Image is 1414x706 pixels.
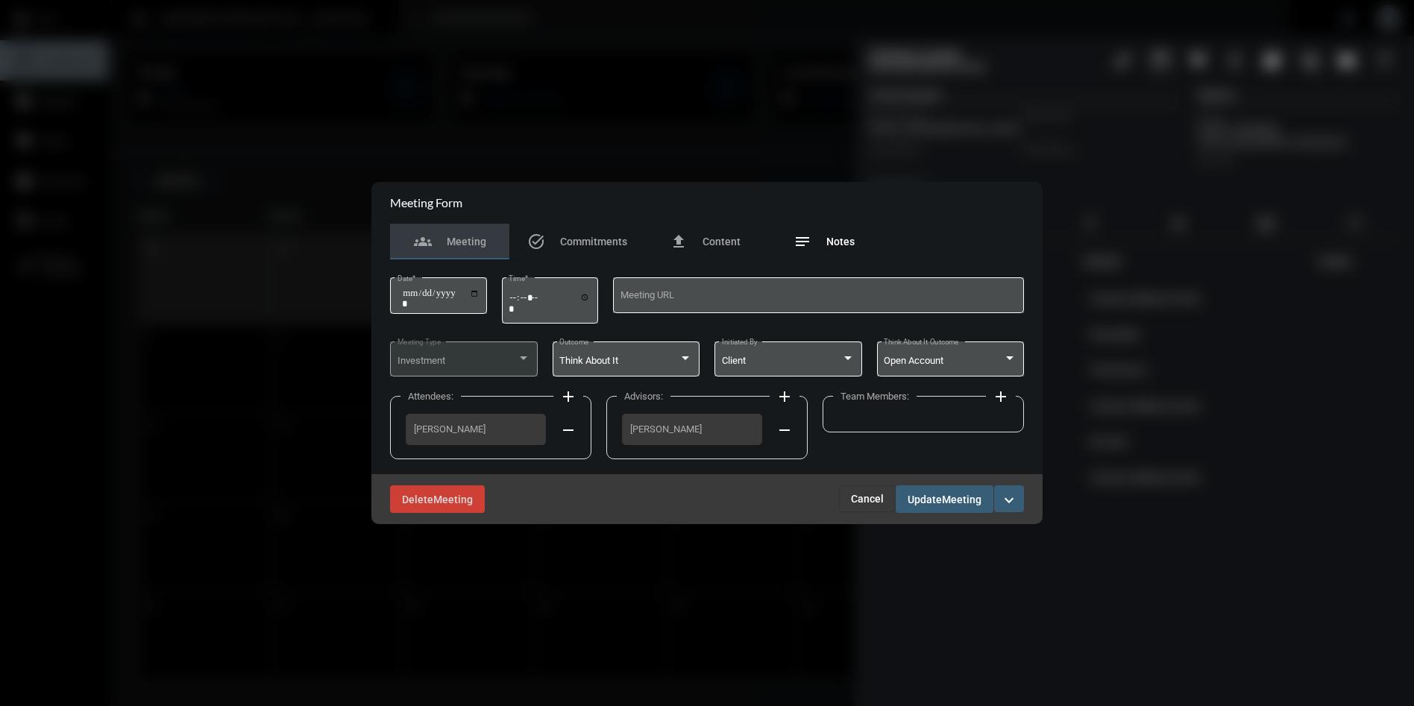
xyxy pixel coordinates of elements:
span: [PERSON_NAME] [414,423,538,435]
span: Meeting [447,236,486,248]
mat-icon: add [559,388,577,406]
span: Think About It [559,355,618,366]
button: DeleteMeeting [390,485,485,513]
span: Notes [826,236,855,248]
span: [PERSON_NAME] [630,423,754,435]
span: Delete [402,494,433,505]
mat-icon: add [776,388,794,406]
span: Investment [398,355,445,366]
span: Meeting [942,494,981,505]
span: Client [722,355,746,366]
mat-icon: file_upload [670,233,688,250]
label: Advisors: [617,391,670,402]
mat-icon: task_alt [527,233,545,250]
span: Open Account [884,355,943,366]
span: Commitments [560,236,627,248]
span: Content [703,236,741,248]
span: Meeting [433,494,473,505]
label: Attendees: [400,391,461,402]
button: UpdateMeeting [896,485,993,513]
mat-icon: remove [559,421,577,439]
span: Update [908,494,942,505]
button: Cancel [839,485,896,512]
label: Team Members: [833,391,917,402]
mat-icon: groups [414,233,432,250]
mat-icon: add [992,388,1010,406]
mat-icon: notes [794,233,811,250]
span: Cancel [851,493,884,505]
mat-icon: remove [776,421,794,439]
h2: Meeting Form [390,195,462,209]
mat-icon: expand_more [1000,491,1018,509]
